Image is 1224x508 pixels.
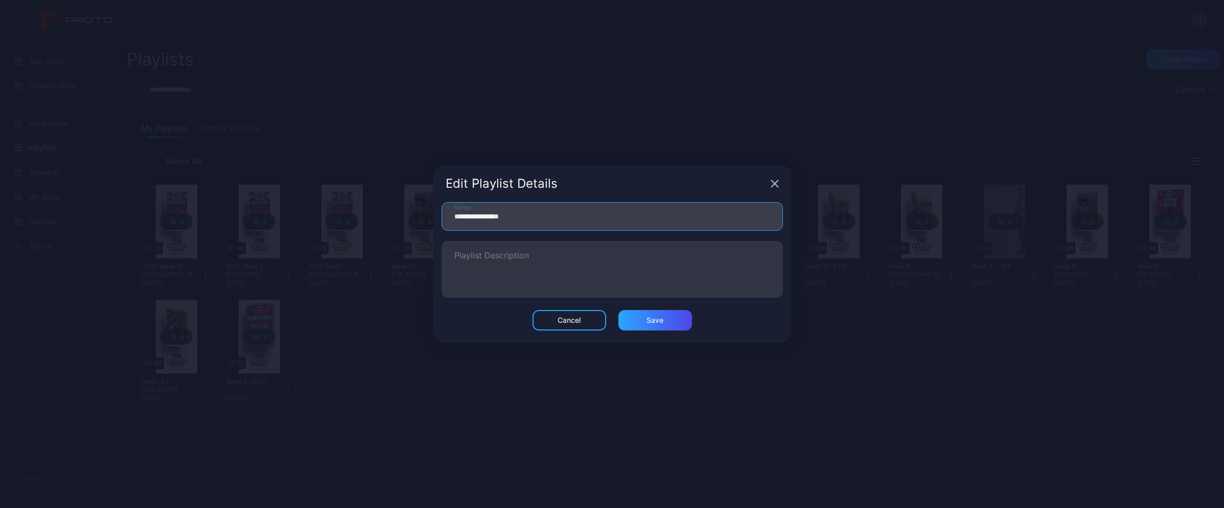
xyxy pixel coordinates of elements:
div: Save [646,316,663,324]
div: Cancel [558,316,581,324]
input: Name [442,202,783,231]
button: Cancel [533,310,606,330]
textarea: Playlist Description [454,252,770,287]
div: Edit Playlist Details [446,178,767,190]
button: Save [618,310,692,330]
